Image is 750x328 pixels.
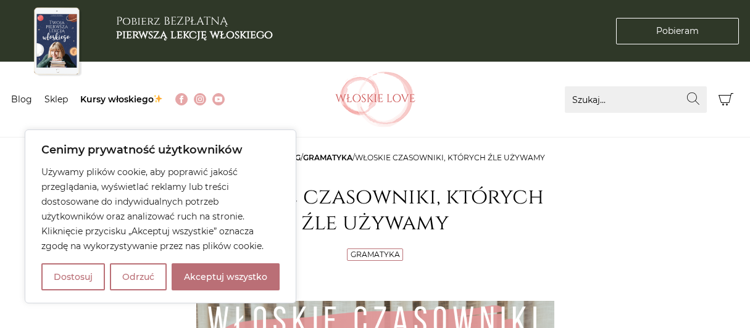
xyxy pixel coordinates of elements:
a: Blog [11,94,32,105]
a: Kursy włoskiego [80,94,164,105]
span: / / / [206,153,545,162]
button: Odrzuć [110,263,167,290]
a: Pobieram [616,18,739,44]
h3: Pobierz BEZPŁATNĄ [116,15,273,41]
img: Włoskielove [335,72,415,127]
button: Koszyk [713,86,740,113]
a: Gramatyka [351,250,400,259]
button: Akceptuj wszystko [172,263,280,290]
a: Sklep [44,94,68,105]
span: Włoskie czasowniki, których źle używamy [355,153,545,162]
h1: Włoskie czasowniki, których źle używamy [196,184,554,236]
button: Dostosuj [41,263,105,290]
span: Pobieram [656,25,699,38]
b: pierwszą lekcję włoskiego [116,27,273,43]
a: Gramatyka [303,153,352,162]
p: Używamy plików cookie, aby poprawić jakość przeglądania, wyświetlać reklamy lub treści dostosowan... [41,165,280,253]
input: Szukaj... [565,86,707,113]
img: ✨ [154,94,162,103]
p: Cenimy prywatność użytkowników [41,142,280,157]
